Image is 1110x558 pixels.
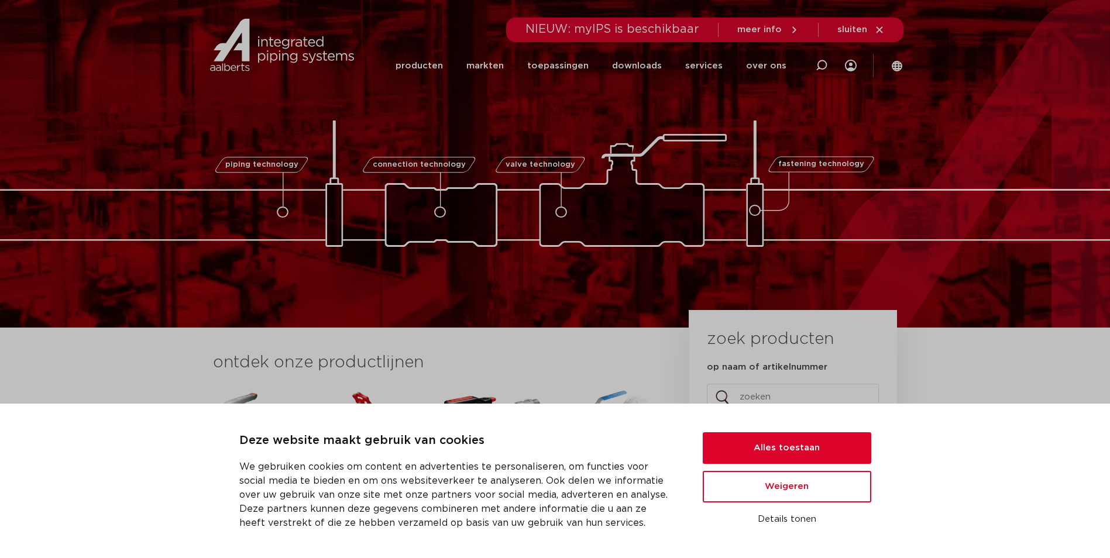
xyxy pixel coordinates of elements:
span: sluiten [837,25,867,34]
a: downloads [612,42,662,89]
div: my IPS [845,42,857,89]
span: piping technology [225,161,298,168]
span: meer info [737,25,782,34]
a: markten [466,42,504,89]
a: services [685,42,723,89]
span: valve technology [506,161,575,168]
span: NIEUW: myIPS is beschikbaar [525,23,699,35]
a: producten [396,42,443,89]
p: We gebruiken cookies om content en advertenties te personaliseren, om functies voor social media ... [239,460,675,530]
a: toepassingen [527,42,589,89]
h3: zoek producten [707,328,834,351]
a: over ons [746,42,786,89]
h3: ontdek onze productlijnen [213,351,649,374]
nav: Menu [396,42,786,89]
label: op naam of artikelnummer [707,361,827,373]
a: meer info [737,25,799,35]
span: fastening technology [778,161,864,168]
button: Alles toestaan [703,432,871,464]
span: connection technology [372,161,465,168]
a: sluiten [837,25,885,35]
input: zoeken [707,384,879,411]
p: Deze website maakt gebruik van cookies [239,432,675,450]
button: Weigeren [703,471,871,502]
button: Details tonen [703,509,871,529]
